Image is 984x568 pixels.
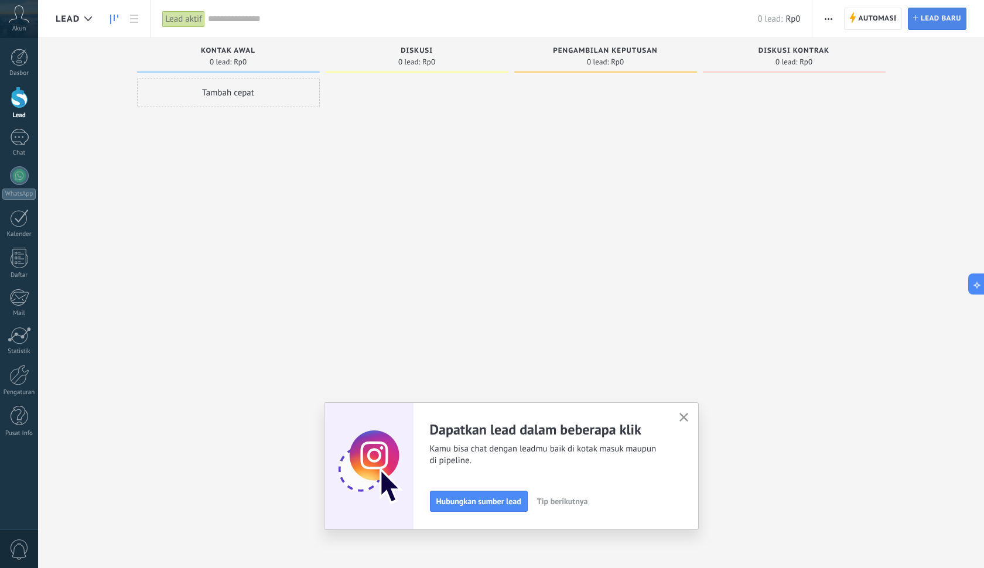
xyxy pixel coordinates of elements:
button: Tip berikutnya [532,492,593,510]
span: Rp0 [611,59,624,66]
span: lead baru [921,8,961,29]
span: Hubungkan sumber lead [436,497,521,505]
div: Tambah cepat [137,78,320,107]
span: 0 lead: [210,59,231,66]
div: Daftar [2,272,36,279]
h2: Dapatkan lead dalam beberapa klik [430,420,665,439]
span: Tip berikutnya [537,497,588,505]
div: Mail [2,310,36,317]
span: Akun [12,25,26,33]
button: Hubungkan sumber lead [430,491,528,512]
div: Pusat Info [2,430,36,437]
button: Lebih lanjut [820,8,837,30]
div: Dasbor [2,70,36,77]
span: Pengambilan keputusan [553,47,657,55]
span: Rp0 [799,59,812,66]
span: Kontak awal [201,47,255,55]
a: Lead [104,8,124,30]
span: Rp0 [422,59,435,66]
div: Diskusi [332,47,503,57]
span: Rp0 [785,13,800,25]
span: Automasi [858,8,897,29]
span: Diskusi [401,47,433,55]
span: Diskusi kontrak [758,47,829,55]
div: Kontak awal [143,47,314,57]
span: 0 lead: [775,59,797,66]
div: Statistik [2,348,36,355]
span: Kamu bisa chat dengan leadmu baik di kotak masuk maupun di pipeline. [430,443,665,467]
div: Pengambilan keputusan [520,47,691,57]
div: Lead aktif [162,11,205,28]
div: Chat [2,149,36,157]
span: Lead [56,13,80,25]
div: Pengaturan [2,389,36,396]
span: Rp0 [234,59,247,66]
span: 0 lead: [398,59,420,66]
div: Diskusi kontrak [709,47,880,57]
div: Kalender [2,231,36,238]
div: WhatsApp [2,189,36,200]
a: lead baru [908,8,966,30]
a: Automasi [844,8,902,30]
span: 0 lead: [757,13,783,25]
div: Lead [2,112,36,119]
span: 0 lead: [587,59,609,66]
a: Daftar [124,8,144,30]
